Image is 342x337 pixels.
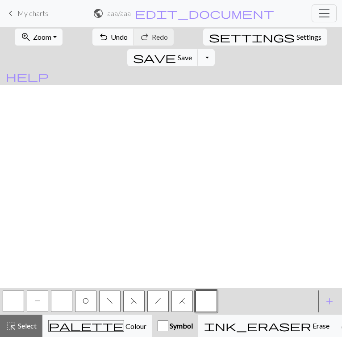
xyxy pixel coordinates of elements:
[107,9,131,17] h2: aaa / aaa
[171,291,193,312] button: H
[147,291,169,312] button: h
[133,51,176,64] span: save
[312,4,337,22] button: Toggle navigation
[209,31,295,43] span: settings
[198,315,335,337] button: Erase
[99,291,121,312] button: f
[168,321,193,330] span: Symbol
[296,32,321,42] span: Settings
[17,321,37,330] span: Select
[5,6,48,21] a: My charts
[75,291,96,312] button: O
[27,291,48,312] button: P
[6,70,49,83] span: help
[311,321,329,330] span: Erase
[42,315,152,337] button: Colour
[155,297,161,304] span: right leaning decrease
[123,291,145,312] button: F
[83,297,89,304] span: yo
[93,7,104,20] span: public
[15,29,63,46] button: Zoom
[203,29,327,46] button: SettingsSettings
[152,315,198,337] button: Symbol
[324,295,335,308] span: add
[34,297,41,304] span: purl
[179,297,185,304] span: k2tog
[6,320,17,332] span: highlight_alt
[5,7,16,20] span: keyboard_arrow_left
[107,297,113,304] span: left leaning decrease
[124,322,146,330] span: Colour
[21,31,31,43] span: zoom_in
[92,29,134,46] button: Undo
[209,32,295,42] i: Settings
[178,53,192,62] span: Save
[17,9,48,17] span: My charts
[98,31,109,43] span: undo
[111,33,128,41] span: Undo
[33,33,51,41] span: Zoom
[49,320,124,332] span: palette
[135,7,274,20] span: edit_document
[127,49,198,66] button: Save
[204,320,311,332] span: ink_eraser
[131,297,137,304] span: ssk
